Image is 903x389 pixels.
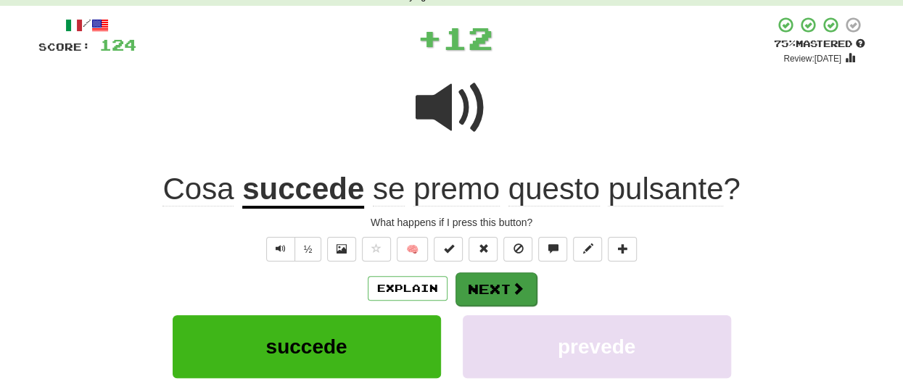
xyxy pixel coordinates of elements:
[263,237,322,262] div: Text-to-speech controls
[38,41,91,53] span: Score:
[573,237,602,262] button: Edit sentence (alt+d)
[774,38,796,49] span: 75 %
[364,172,740,206] span: ?
[503,237,532,262] button: Ignore sentence (alt+i)
[783,54,841,64] small: Review: [DATE]
[469,237,498,262] button: Reset to 0% Mastered (alt+r)
[242,172,364,209] u: succede
[266,237,295,262] button: Play sentence audio (ctl+space)
[508,172,600,206] span: questo
[38,215,865,230] div: What happens if I press this button?
[294,237,322,262] button: ½
[327,237,356,262] button: Show image (alt+x)
[265,335,347,358] span: succede
[434,237,463,262] button: Set this sentence to 100% Mastered (alt+m)
[774,38,865,51] div: Mastered
[162,172,234,206] span: Cosa
[463,315,731,378] button: prevede
[413,172,500,206] span: premo
[608,172,723,206] span: pulsante
[538,237,567,262] button: Discuss sentence (alt+u)
[38,16,136,34] div: /
[99,35,136,54] span: 124
[368,276,448,301] button: Explain
[558,335,635,358] span: prevede
[373,172,405,206] span: se
[608,237,637,262] button: Add to collection (alt+a)
[397,237,428,262] button: 🧠
[173,315,441,378] button: succede
[417,16,442,59] span: +
[455,272,537,306] button: Next
[442,20,493,56] span: 12
[362,237,391,262] button: Favorite sentence (alt+f)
